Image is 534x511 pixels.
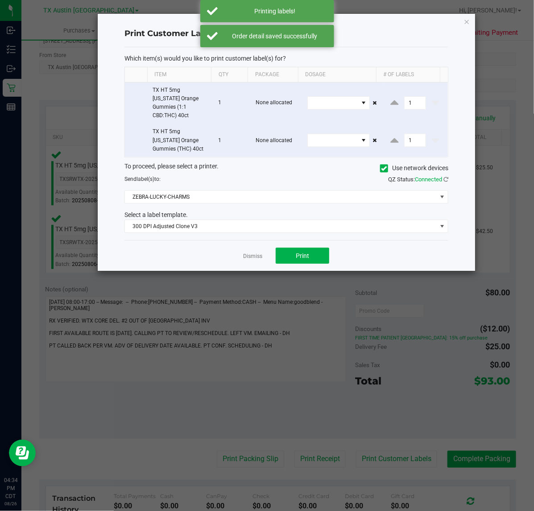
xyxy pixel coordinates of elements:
[213,124,250,157] td: 1
[251,124,302,157] td: None allocated
[124,28,448,40] h4: Print Customer Labels
[243,253,262,260] a: Dismiss
[118,162,455,175] div: To proceed, please select a printer.
[118,210,455,220] div: Select a label template.
[380,164,448,173] label: Use network devices
[124,54,448,62] p: Which item(s) would you like to print customer label(s) for?
[248,67,298,82] th: Package
[223,7,327,16] div: Printing labels!
[388,176,448,183] span: QZ Status:
[9,440,36,466] iframe: Resource center
[147,82,213,124] td: TX HT 5mg [US_STATE] Orange Gummies (1:1 CBD:THC) 40ct
[296,252,309,259] span: Print
[415,176,442,183] span: Connected
[125,220,437,233] span: 300 DPI Adjusted Clone V3
[276,248,329,264] button: Print
[124,176,161,182] span: Send to:
[211,67,248,82] th: Qty
[147,124,213,157] td: TX HT 5mg [US_STATE] Orange Gummies (THC) 40ct
[147,67,211,82] th: Item
[298,67,376,82] th: Dosage
[376,67,440,82] th: # of labels
[213,82,250,124] td: 1
[251,82,302,124] td: None allocated
[137,176,154,182] span: label(s)
[223,32,327,41] div: Order detail saved successfully
[125,191,437,203] span: ZEBRA-LUCKY-CHARMS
